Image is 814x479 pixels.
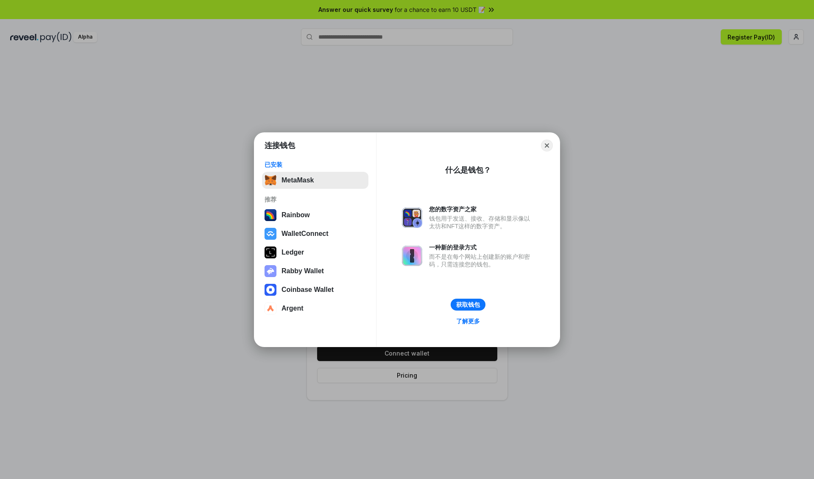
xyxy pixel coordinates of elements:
[265,140,295,151] h1: 连接钱包
[265,174,276,186] img: svg+xml,%3Csvg%20fill%3D%22none%22%20height%3D%2233%22%20viewBox%3D%220%200%2035%2033%22%20width%...
[282,230,329,238] div: WalletConnect
[402,207,422,228] img: svg+xml,%3Csvg%20xmlns%3D%22http%3A%2F%2Fwww.w3.org%2F2000%2Fsvg%22%20fill%3D%22none%22%20viewBox...
[402,246,422,266] img: svg+xml,%3Csvg%20xmlns%3D%22http%3A%2F%2Fwww.w3.org%2F2000%2Fsvg%22%20fill%3D%22none%22%20viewBox...
[429,253,534,268] div: 而不是在每个网站上创建新的账户和密码，只需连接您的钱包。
[265,303,276,314] img: svg+xml,%3Csvg%20width%3D%2228%22%20height%3D%2228%22%20viewBox%3D%220%200%2028%2028%22%20fill%3D...
[429,215,534,230] div: 钱包用于发送、接收、存储和显示像以太坊和NFT这样的数字资产。
[451,316,485,327] a: 了解更多
[265,265,276,277] img: svg+xml,%3Csvg%20xmlns%3D%22http%3A%2F%2Fwww.w3.org%2F2000%2Fsvg%22%20fill%3D%22none%22%20viewBox...
[451,299,485,311] button: 获取钱包
[541,140,553,151] button: Close
[282,305,304,312] div: Argent
[262,244,368,261] button: Ledger
[265,284,276,296] img: svg+xml,%3Csvg%20width%3D%2228%22%20height%3D%2228%22%20viewBox%3D%220%200%2028%2028%22%20fill%3D...
[456,301,480,308] div: 获取钱包
[456,317,480,325] div: 了解更多
[262,300,368,317] button: Argent
[282,286,334,294] div: Coinbase Wallet
[429,244,534,251] div: 一种新的登录方式
[282,249,304,256] div: Ledger
[262,225,368,242] button: WalletConnect
[429,205,534,213] div: 您的数字资产之家
[282,211,310,219] div: Rainbow
[262,263,368,280] button: Rabby Wallet
[282,267,324,275] div: Rabby Wallet
[265,228,276,240] img: svg+xml,%3Csvg%20width%3D%2228%22%20height%3D%2228%22%20viewBox%3D%220%200%2028%2028%22%20fill%3D...
[262,172,368,189] button: MetaMask
[265,209,276,221] img: svg+xml,%3Csvg%20width%3D%22120%22%20height%3D%22120%22%20viewBox%3D%220%200%20120%20120%22%20fil...
[282,176,314,184] div: MetaMask
[262,207,368,224] button: Rainbow
[445,165,491,175] div: 什么是钱包？
[265,161,366,168] div: 已安装
[265,247,276,258] img: svg+xml,%3Csvg%20xmlns%3D%22http%3A%2F%2Fwww.w3.org%2F2000%2Fsvg%22%20width%3D%2228%22%20height%3...
[265,196,366,203] div: 推荐
[262,281,368,298] button: Coinbase Wallet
